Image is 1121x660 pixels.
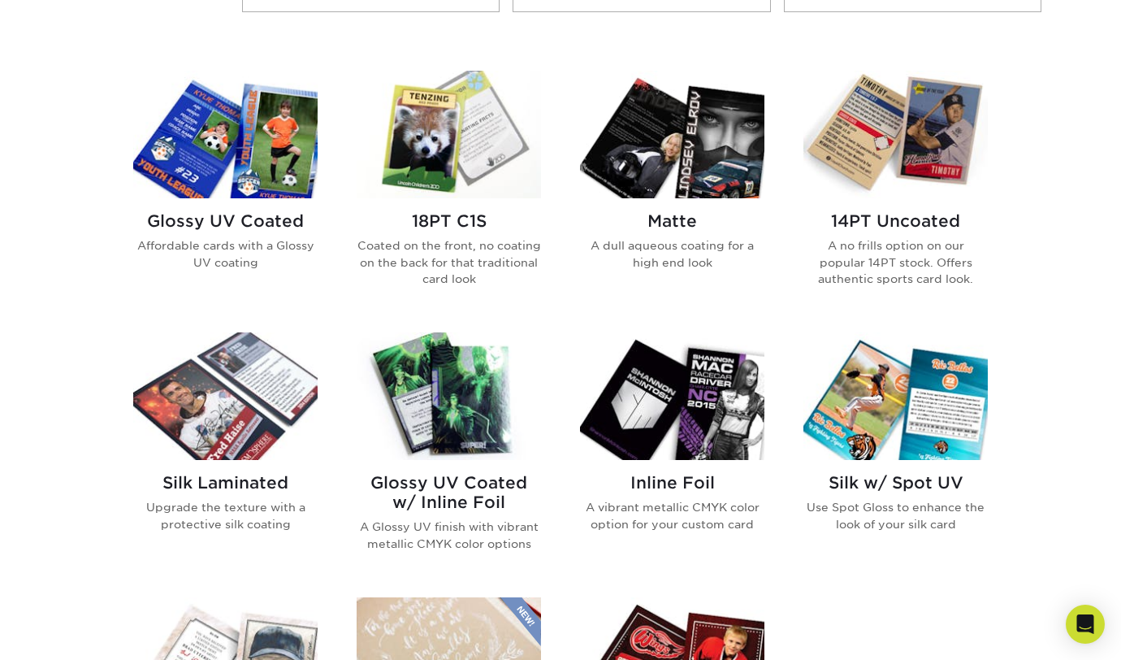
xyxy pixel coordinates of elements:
[580,71,764,198] img: Matte Trading Cards
[357,519,541,552] p: A Glossy UV finish with vibrant metallic CMYK color options
[803,473,988,493] h2: Silk w/ Spot UV
[580,211,764,231] h2: Matte
[580,332,764,578] a: Inline Foil Trading Cards Inline Foil A vibrant metallic CMYK color option for your custom card
[580,473,764,493] h2: Inline Foil
[357,71,541,198] img: 18PT C1S Trading Cards
[803,71,988,198] img: 14PT Uncoated Trading Cards
[803,499,988,532] p: Use Spot Gloss to enhance the look of your silk card
[803,332,988,460] img: Silk w/ Spot UV Trading Cards
[133,332,318,460] img: Silk Laminated Trading Cards
[133,237,318,271] p: Affordable cards with a Glossy UV coating
[133,473,318,493] h2: Silk Laminated
[357,473,541,512] h2: Glossy UV Coated w/ Inline Foil
[580,499,764,532] p: A vibrant metallic CMYK color option for your custom card
[133,71,318,313] a: Glossy UV Coated Trading Cards Glossy UV Coated Affordable cards with a Glossy UV coating
[357,332,541,578] a: Glossy UV Coated w/ Inline Foil Trading Cards Glossy UV Coated w/ Inline Foil A Glossy UV finish ...
[357,237,541,287] p: Coated on the front, no coating on the back for that traditional card look
[803,211,988,231] h2: 14PT Uncoated
[1066,605,1105,644] div: Open Intercom Messenger
[803,237,988,287] p: A no frills option on our popular 14PT stock. Offers authentic sports card look.
[500,597,541,646] img: New Product
[803,71,988,313] a: 14PT Uncoated Trading Cards 14PT Uncoated A no frills option on our popular 14PT stock. Offers au...
[803,332,988,578] a: Silk w/ Spot UV Trading Cards Silk w/ Spot UV Use Spot Gloss to enhance the look of your silk card
[133,499,318,532] p: Upgrade the texture with a protective silk coating
[357,211,541,231] h2: 18PT C1S
[357,71,541,313] a: 18PT C1S Trading Cards 18PT C1S Coated on the front, no coating on the back for that traditional ...
[133,71,318,198] img: Glossy UV Coated Trading Cards
[580,71,764,313] a: Matte Trading Cards Matte A dull aqueous coating for a high end look
[133,211,318,231] h2: Glossy UV Coated
[580,237,764,271] p: A dull aqueous coating for a high end look
[580,332,764,460] img: Inline Foil Trading Cards
[133,332,318,578] a: Silk Laminated Trading Cards Silk Laminated Upgrade the texture with a protective silk coating
[357,332,541,460] img: Glossy UV Coated w/ Inline Foil Trading Cards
